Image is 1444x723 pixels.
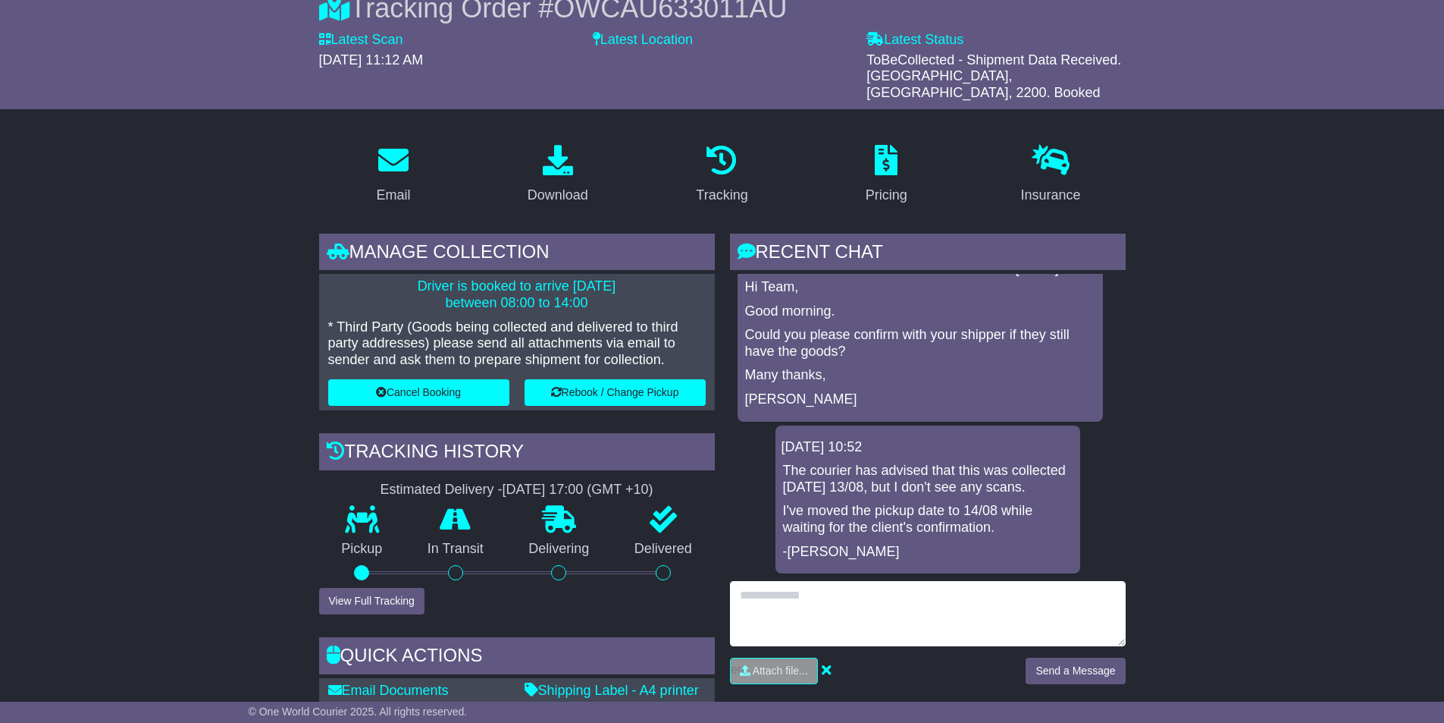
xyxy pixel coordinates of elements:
p: Delivering [506,541,612,558]
div: Tracking [696,185,747,206]
button: Cancel Booking [328,379,509,406]
button: Rebook / Change Pickup [525,379,706,406]
p: The courier has advised that this was collected [DATE] 13/08, but I don't see any scans. [783,463,1073,495]
p: In Transit [405,541,506,558]
div: Insurance [1021,185,1081,206]
p: Many thanks, [745,367,1095,384]
div: Pricing [866,185,907,206]
label: Latest Scan [319,32,403,49]
a: Tracking [686,140,757,211]
a: Email [366,140,420,211]
span: © One World Courier 2025. All rights reserved. [249,706,468,718]
p: Good morning. [745,303,1095,320]
div: Email [376,185,410,206]
label: Latest Status [866,32,963,49]
div: Estimated Delivery - [319,482,715,498]
a: Shipping Label - A4 printer [525,683,699,698]
span: [DATE] 11:12 AM [319,52,424,68]
div: Quick Actions [319,637,715,678]
div: [DATE] 10:52 [782,439,1074,456]
p: [PERSON_NAME] [745,391,1095,408]
p: Hi Team, [745,279,1095,296]
button: View Full Tracking [319,588,424,615]
div: Tracking history [319,433,715,474]
p: Could you please confirm with your shipper if they still have the goods? [745,327,1095,360]
a: Insurance [1011,140,1091,211]
label: Latest Location [593,32,693,49]
p: Delivered [612,541,715,558]
p: I've moved the pickup date to 14/08 while waiting for the client's confirmation. [783,503,1073,536]
div: [DATE] 17:00 (GMT +10) [503,482,653,498]
a: Download [518,140,598,211]
p: Driver is booked to arrive [DATE] between 08:00 to 14:00 [328,278,706,311]
a: Pricing [856,140,917,211]
div: RECENT CHAT [730,234,1126,275]
div: Download [528,185,588,206]
p: -[PERSON_NAME] [783,544,1073,561]
div: Manage collection [319,234,715,275]
a: Email Documents [328,683,449,698]
p: Pickup [319,541,406,558]
span: ToBeCollected - Shipment Data Received. [GEOGRAPHIC_DATA], [GEOGRAPHIC_DATA], 2200. Booked [866,52,1121,100]
button: Send a Message [1026,658,1125,684]
p: * Third Party (Goods being collected and delivered to third party addresses) please send all atta... [328,319,706,369]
